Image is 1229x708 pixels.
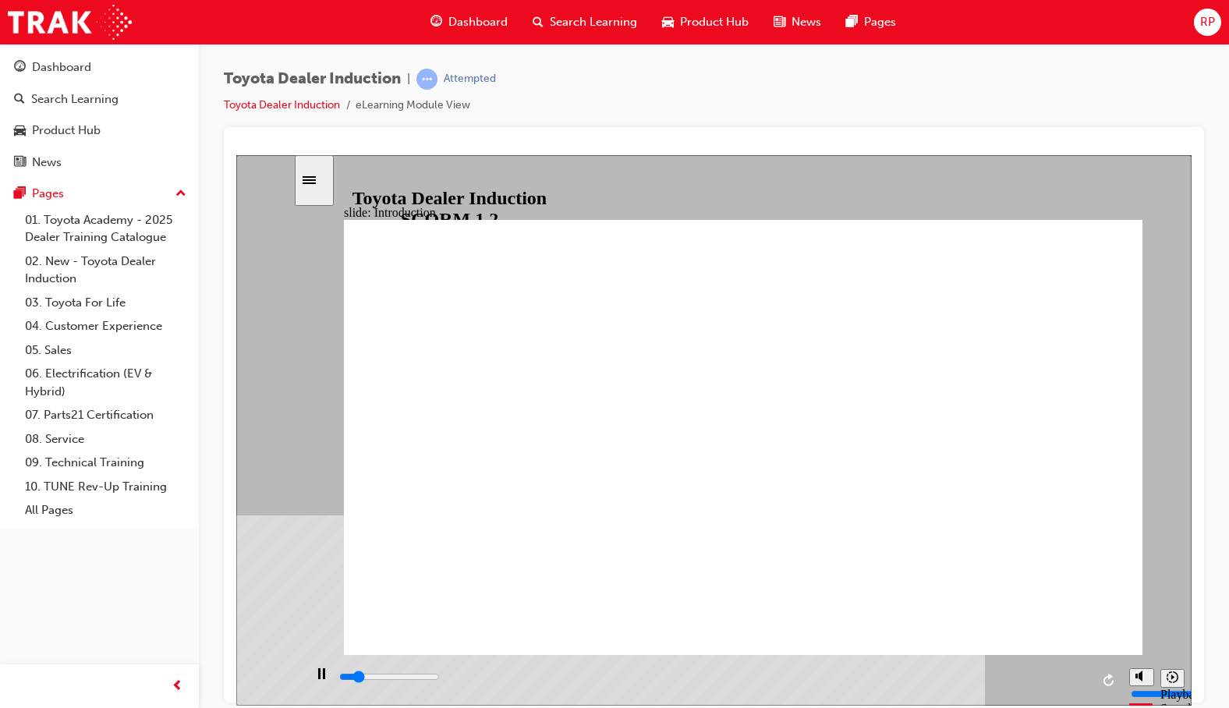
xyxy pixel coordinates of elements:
[6,179,193,208] button: Pages
[32,185,64,203] div: Pages
[448,13,508,31] span: Dashboard
[924,514,948,533] button: Playback speed
[430,12,442,32] span: guage-icon
[175,184,186,204] span: up-icon
[885,500,947,550] div: misc controls
[19,250,193,291] a: 02. New - Toyota Dealer Induction
[32,154,62,172] div: News
[407,70,410,88] span: |
[32,58,91,76] div: Dashboard
[864,13,896,31] span: Pages
[224,98,340,112] a: Toyota Dealer Induction
[1194,9,1221,36] button: RP
[444,72,496,87] div: Attempted
[19,314,193,338] a: 04. Customer Experience
[650,6,761,38] a: car-iconProduct Hub
[14,124,26,138] span: car-icon
[680,13,749,31] span: Product Hub
[19,338,193,363] a: 05. Sales
[14,156,26,170] span: news-icon
[67,500,885,550] div: playback controls
[31,90,119,108] div: Search Learning
[103,515,204,528] input: slide progress
[550,13,637,31] span: Search Learning
[224,70,401,88] span: Toyota Dealer Induction
[846,12,858,32] span: pages-icon
[6,53,193,82] a: Dashboard
[19,427,193,451] a: 08. Service
[6,116,193,145] a: Product Hub
[19,475,193,499] a: 10. TUNE Rev-Up Training
[792,13,821,31] span: News
[14,61,26,75] span: guage-icon
[6,85,193,114] a: Search Learning
[32,122,101,140] div: Product Hub
[172,677,183,696] span: prev-icon
[6,148,193,177] a: News
[19,362,193,403] a: 06. Electrification (EV & Hybrid)
[19,208,193,250] a: 01. Toyota Academy - 2025 Dealer Training Catalogue
[894,533,995,545] input: volume
[14,93,25,107] span: search-icon
[662,12,674,32] span: car-icon
[761,6,834,38] a: news-iconNews
[862,514,885,537] button: Replay (Ctrl+Alt+R)
[520,6,650,38] a: search-iconSearch Learning
[6,50,193,179] button: DashboardSearch LearningProduct HubNews
[356,97,470,115] li: eLearning Module View
[834,6,908,38] a: pages-iconPages
[19,451,193,475] a: 09. Technical Training
[19,291,193,315] a: 03. Toyota For Life
[416,69,437,90] span: learningRecordVerb_ATTEMPT-icon
[67,512,94,539] button: Pause (Ctrl+Alt+P)
[1200,13,1215,31] span: RP
[533,12,544,32] span: search-icon
[418,6,520,38] a: guage-iconDashboard
[19,403,193,427] a: 07. Parts21 Certification
[19,498,193,522] a: All Pages
[14,187,26,201] span: pages-icon
[893,513,918,531] button: Mute (Ctrl+Alt+M)
[8,5,132,40] img: Trak
[924,533,947,561] div: Playback Speed
[774,12,785,32] span: news-icon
